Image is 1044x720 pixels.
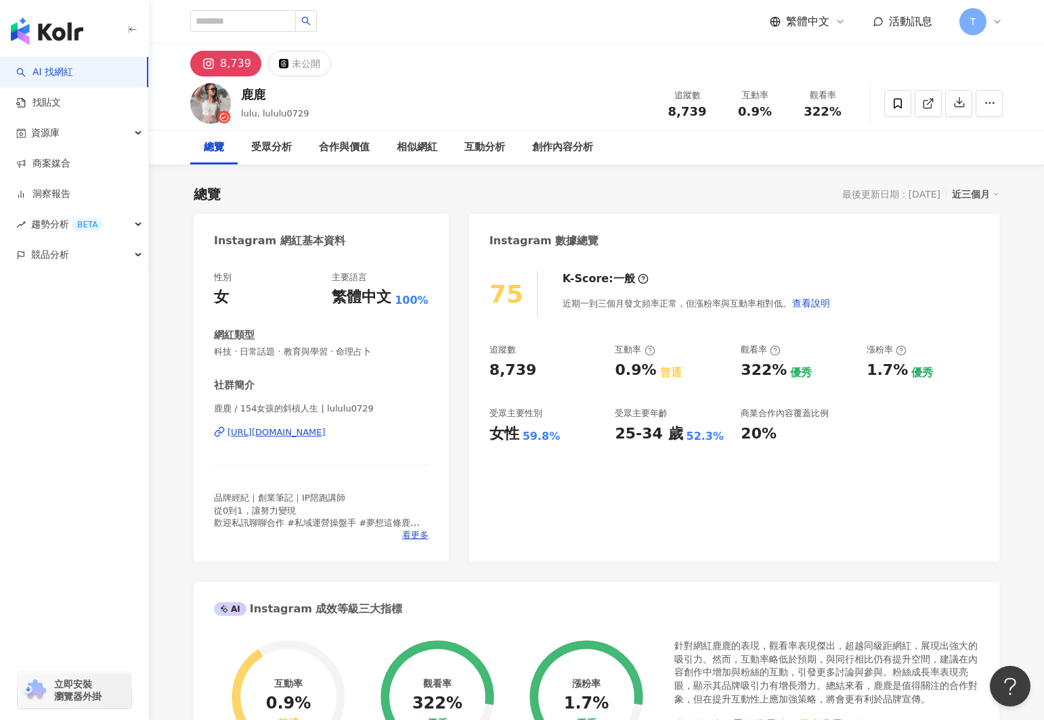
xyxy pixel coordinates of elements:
[464,139,505,156] div: 互動分析
[490,344,516,356] div: 追蹤數
[251,139,292,156] div: 受眾分析
[214,287,229,308] div: 女
[22,679,48,701] img: chrome extension
[214,403,429,415] span: 鹿鹿 / 154女孩的斜槓人生 | lululu0729
[397,139,437,156] div: 相似網紅
[268,51,331,76] button: 未公開
[615,344,655,356] div: 互動率
[319,139,370,156] div: 合作與價值
[31,118,60,148] span: 資源庫
[490,407,542,420] div: 受眾主要性別
[615,407,668,420] div: 受眾主要年齡
[687,429,724,444] div: 52.3%
[660,365,682,380] div: 普通
[729,89,781,102] div: 互動率
[18,672,131,708] a: chrome extension立即安裝 瀏覽器外掛
[214,233,345,248] div: Instagram 網紅基本資料
[911,365,933,380] div: 優秀
[564,694,609,713] div: 1.7%
[490,233,599,248] div: Instagram 數據總覽
[668,104,707,118] span: 8,739
[214,378,255,392] div: 社群簡介
[792,298,830,309] span: 查看說明
[674,639,979,706] div: 針對網紅鹿鹿的表現，觀看率表現傑出，超越同級距網紅，展現出強大的吸引力。然而，互動率略低於預期，與同行相比仍有提升空間，建議在內容創作中增加與粉絲的互動，引發更多討論與參與。粉絲成長率表現亮眼，...
[970,14,976,29] span: T
[274,678,303,689] div: 互動率
[423,678,452,689] div: 觀看率
[741,360,787,381] div: 322%
[204,139,224,156] div: 總覽
[332,287,391,308] div: 繁體中文
[572,678,601,689] div: 漲粉率
[194,185,221,204] div: 總覽
[804,105,842,118] span: 322%
[842,189,940,200] div: 最後更新日期：[DATE]
[490,360,537,381] div: 8,739
[563,290,831,317] div: 近期一到三個月發文頻率正常，但漲粉率與互動率相對低。
[952,185,999,203] div: 近三個月
[741,407,829,420] div: 商業合作內容覆蓋比例
[31,209,103,240] span: 趨勢分析
[615,424,682,445] div: 25-34 歲
[190,83,231,124] img: KOL Avatar
[738,105,772,118] span: 0.9%
[490,424,519,445] div: 女性
[54,678,102,702] span: 立即安裝 瀏覽器外掛
[990,666,1030,706] iframe: Help Scout Beacon - Open
[16,96,61,110] a: 找貼文
[532,139,593,156] div: 創作內容分析
[523,429,561,444] div: 59.8%
[563,271,649,286] div: K-Score :
[214,346,429,358] span: 科技 · 日常話題 · 教育與學習 · 命理占卜
[661,89,713,102] div: 追蹤數
[241,108,309,118] span: lulu, lululu0729
[332,271,367,284] div: 主要語言
[220,54,251,73] div: 8,739
[16,187,70,201] a: 洞察報告
[613,271,635,286] div: 一般
[741,424,777,445] div: 20%
[241,86,309,103] div: 鹿鹿
[190,51,261,76] button: 8,739
[790,365,812,380] div: 優秀
[889,15,932,28] span: 活動訊息
[791,290,831,317] button: 查看說明
[797,89,848,102] div: 觀看率
[867,360,908,381] div: 1.7%
[786,14,829,29] span: 繁體中文
[412,694,462,713] div: 322%
[214,493,420,552] span: 品牌經紀｜創業筆記｜IP陪跑講師 從0到1，讓努力變現 歡迎私訊聊聊合作 #私域運營操盤手 #夢想這條鹿上 / 企業內訓課程 洽談請私訊
[214,426,429,438] a: [URL][DOMAIN_NAME]
[402,529,429,541] span: 看更多
[11,18,83,45] img: logo
[301,16,311,26] span: search
[615,360,656,381] div: 0.9%
[31,240,69,270] span: 競品分析
[292,54,320,73] div: 未公開
[214,602,402,616] div: Instagram 成效等級三大指標
[227,426,326,438] div: [URL][DOMAIN_NAME]
[490,280,523,308] div: 75
[867,344,907,356] div: 漲粉率
[741,344,781,356] div: 觀看率
[214,328,255,342] div: 網紅類型
[214,271,232,284] div: 性別
[16,66,73,79] a: searchAI 找網紅
[16,157,70,171] a: 商案媒合
[214,602,246,616] div: AI
[16,220,26,229] span: rise
[72,218,103,231] div: BETA
[266,694,311,713] div: 0.9%
[395,293,428,308] span: 100%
